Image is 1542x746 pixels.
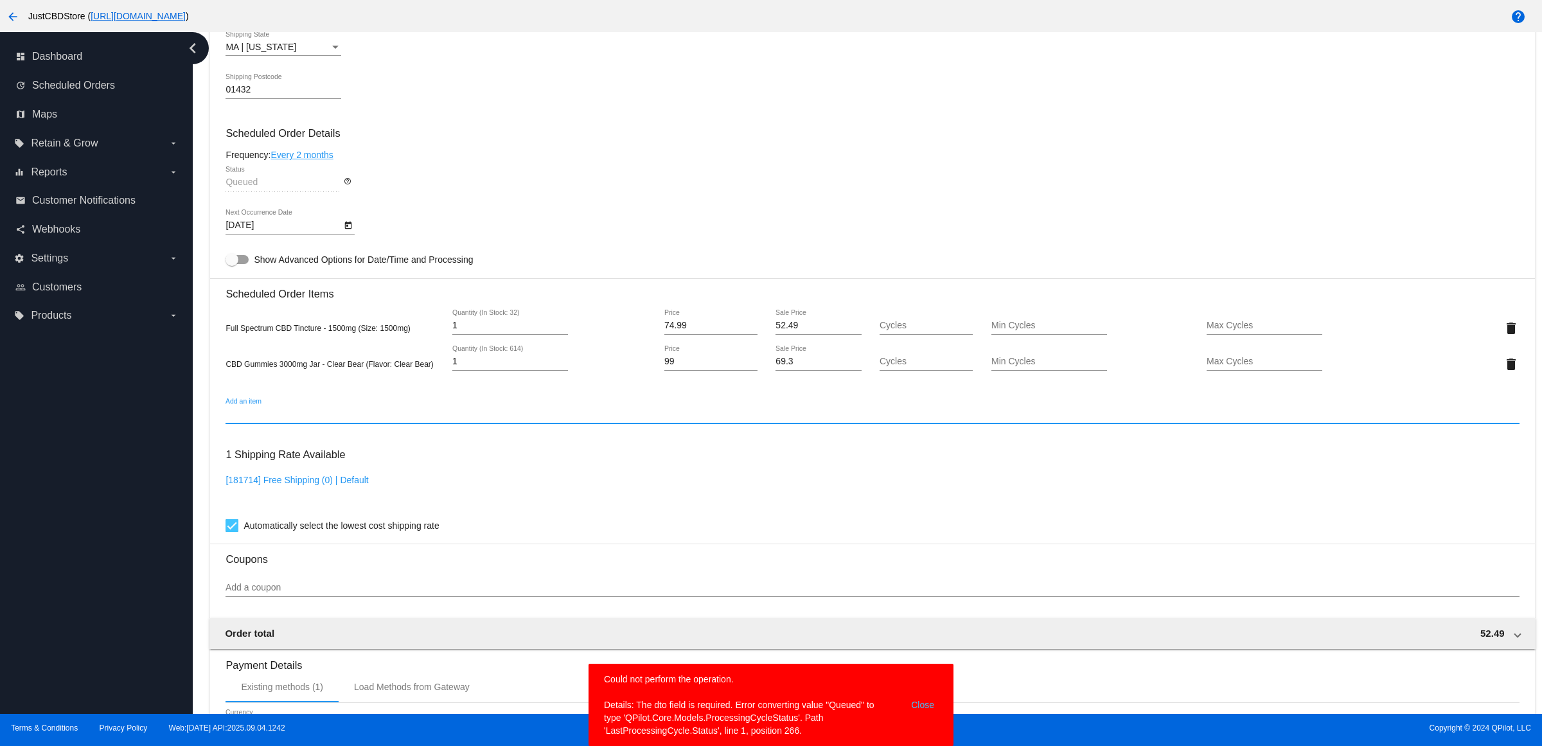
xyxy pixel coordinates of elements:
span: Copyright © 2024 QPilot, LLC [782,724,1531,733]
input: Cycles [880,357,973,367]
i: update [15,80,26,91]
input: Price [664,321,758,331]
span: Dashboard [32,51,82,62]
simple-snack-bar: Could not perform the operation. Details: The dto field is required. Error converting value "Queu... [604,673,938,737]
a: dashboard Dashboard [15,46,179,67]
span: MA | [US_STATE] [226,42,296,52]
mat-icon: delete [1503,321,1519,336]
span: 52.49 [1480,628,1505,639]
input: Add a coupon [226,583,1519,593]
input: Quantity (In Stock: 614) [452,357,568,367]
a: update Scheduled Orders [15,75,179,96]
i: people_outline [15,282,26,292]
a: Terms & Conditions [11,724,78,733]
span: Scheduled Orders [32,80,115,91]
a: [URL][DOMAIN_NAME] [91,11,186,21]
span: Maps [32,109,57,120]
i: email [15,195,26,206]
input: Max Cycles [1207,321,1322,331]
input: Sale Price [775,321,861,331]
mat-select: Shipping State [226,42,341,53]
input: Min Cycles [991,321,1107,331]
i: map [15,109,26,120]
a: [181714] Free Shipping (0) | Default [226,475,368,485]
input: Min Cycles [991,357,1107,367]
a: people_outline Customers [15,277,179,298]
i: share [15,224,26,235]
span: Full Spectrum CBD Tincture - 1500mg (Size: 1500mg) [226,324,410,333]
a: Every 2 months [270,150,333,160]
span: Customer Notifications [32,195,136,206]
h3: Payment Details [226,650,1519,671]
span: Products [31,310,71,321]
h3: Scheduled Order Details [226,127,1519,139]
mat-expansion-panel-header: Order total 52.49 [209,618,1535,649]
span: Automatically select the lowest cost shipping rate [244,518,439,533]
a: share Webhooks [15,219,179,240]
button: Open calendar [341,218,355,231]
i: chevron_left [182,38,203,58]
mat-icon: help_outline [344,177,351,193]
i: arrow_drop_down [168,138,179,148]
input: Add an item [226,409,1519,420]
input: Next Occurrence Date [226,220,341,231]
span: Settings [31,253,68,264]
div: Existing methods (1) [241,682,323,692]
a: Web:[DATE] API:2025.09.04.1242 [169,724,285,733]
span: JustCBDStore ( ) [28,11,189,21]
span: CBD Gummies 3000mg Jar - Clear Bear (Flavor: Clear Bear) [226,360,433,369]
mat-icon: delete [1503,357,1519,372]
input: Quantity (In Stock: 32) [452,321,568,331]
i: local_offer [14,138,24,148]
button: Close [907,673,938,737]
input: Status [226,177,341,188]
i: local_offer [14,310,24,321]
span: Reports [31,166,67,178]
a: Privacy Policy [100,724,148,733]
span: Webhooks [32,224,80,235]
div: Frequency: [226,150,1519,160]
div: Load Methods from Gateway [354,682,470,692]
i: arrow_drop_down [168,167,179,177]
a: email Customer Notifications [15,190,179,211]
i: equalizer [14,167,24,177]
span: Customers [32,281,82,293]
mat-icon: help [1511,9,1526,24]
span: Show Advanced Options for Date/Time and Processing [254,253,473,266]
input: Shipping Postcode [226,85,341,95]
i: dashboard [15,51,26,62]
i: arrow_drop_down [168,253,179,263]
span: Retain & Grow [31,138,98,149]
h3: Coupons [226,544,1519,565]
mat-icon: arrow_back [5,9,21,24]
h3: 1 Shipping Rate Available [226,441,345,468]
a: map Maps [15,104,179,125]
i: settings [14,253,24,263]
input: Cycles [880,321,973,331]
span: Order total [225,628,274,639]
h3: Scheduled Order Items [226,278,1519,300]
input: Sale Price [775,357,861,367]
input: Price [664,357,758,367]
input: Max Cycles [1207,357,1322,367]
i: arrow_drop_down [168,310,179,321]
